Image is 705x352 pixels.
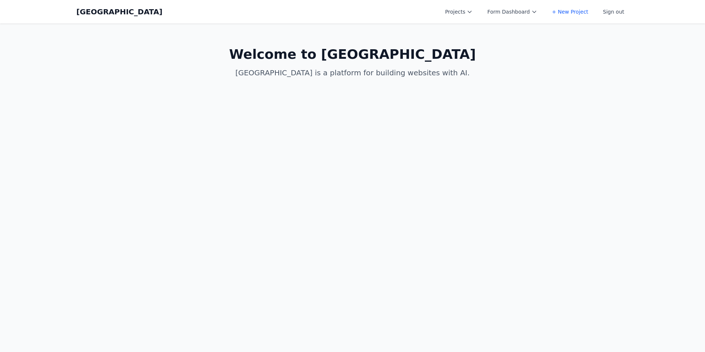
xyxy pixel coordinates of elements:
a: [GEOGRAPHIC_DATA] [76,7,162,17]
h1: Welcome to [GEOGRAPHIC_DATA] [211,47,493,62]
p: [GEOGRAPHIC_DATA] is a platform for building websites with AI. [211,68,493,78]
button: Form Dashboard [483,5,542,18]
button: Projects [441,5,477,18]
button: Sign out [599,5,629,18]
a: + New Project [547,5,593,18]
